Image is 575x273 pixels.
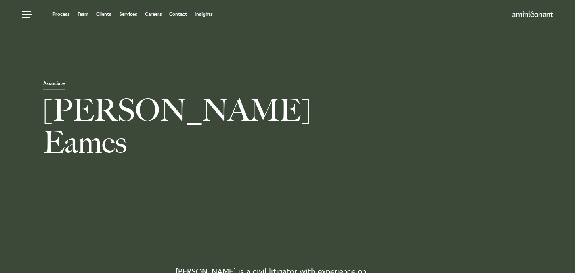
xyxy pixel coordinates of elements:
a: Services [119,12,137,17]
a: Team [78,12,88,17]
img: Amini & Conant [512,11,553,18]
a: Clients [96,12,111,17]
a: Careers [145,12,162,17]
a: Process [52,12,70,17]
a: Home [512,12,553,18]
a: Insights [195,12,213,17]
span: Associate [43,81,65,90]
a: Contact [169,12,187,17]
